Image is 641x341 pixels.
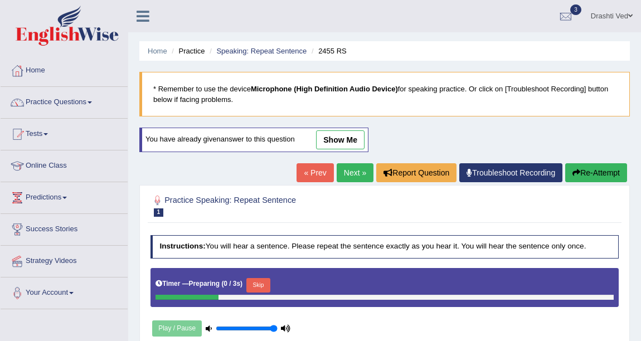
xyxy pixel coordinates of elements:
blockquote: * Remember to use the device for speaking practice. Or click on [Troubleshoot Recording] button b... [139,72,630,116]
a: Predictions [1,182,128,210]
a: Online Class [1,150,128,178]
a: Strategy Videos [1,246,128,274]
a: Next » [337,163,373,182]
button: Skip [246,278,270,293]
b: ) [240,280,242,288]
span: 3 [570,4,581,15]
a: Tests [1,119,128,147]
b: Preparing [189,280,220,288]
div: You have already given answer to this question [139,128,368,152]
li: Practice [169,46,205,56]
button: Report Question [376,163,457,182]
h4: You will hear a sentence. Please repeat the sentence exactly as you hear it. You will hear the se... [150,235,619,259]
a: Practice Questions [1,87,128,115]
h2: Practice Speaking: Repeat Sentence [150,193,441,217]
b: 0 / 3s [224,280,240,288]
a: Home [148,47,167,55]
h5: Timer — [156,280,242,288]
span: 1 [154,208,164,217]
a: « Prev [297,163,333,182]
a: show me [316,130,365,149]
li: 2455 RS [309,46,347,56]
a: Troubleshoot Recording [459,163,562,182]
a: Speaking: Repeat Sentence [216,47,307,55]
a: Home [1,55,128,83]
b: ( [221,280,224,288]
a: Your Account [1,277,128,305]
b: Microphone (High Definition Audio Device) [251,85,398,93]
b: Instructions: [159,242,205,250]
button: Re-Attempt [565,163,627,182]
a: Success Stories [1,214,128,242]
